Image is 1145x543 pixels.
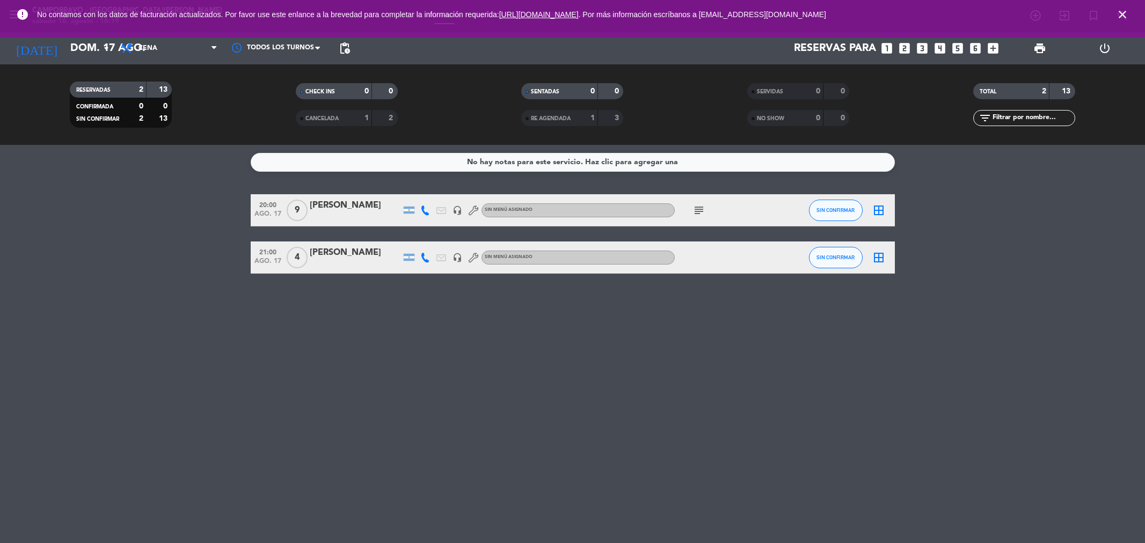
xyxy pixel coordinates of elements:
[933,41,947,55] i: looks_4
[287,200,308,221] span: 9
[305,89,335,94] span: CHECK INS
[389,87,395,95] strong: 0
[979,112,991,124] i: filter_list
[615,87,621,95] strong: 0
[485,255,533,259] span: Sin menú asignado
[364,87,369,95] strong: 0
[139,115,143,122] strong: 2
[1116,8,1129,21] i: close
[8,36,65,60] i: [DATE]
[138,45,157,52] span: Cena
[305,116,339,121] span: CANCELADA
[1062,87,1073,95] strong: 13
[986,41,1000,55] i: add_box
[757,89,783,94] span: SERVIDAS
[692,204,705,217] i: subject
[37,10,826,19] span: No contamos con los datos de facturación actualizados. Por favor use este enlance a la brevedad p...
[1042,87,1046,95] strong: 2
[389,114,395,122] strong: 2
[841,87,847,95] strong: 0
[951,41,965,55] i: looks_5
[816,254,855,260] span: SIN CONFIRMAR
[531,89,559,94] span: SENTADAS
[915,41,929,55] i: looks_3
[816,87,820,95] strong: 0
[615,114,621,122] strong: 3
[254,198,281,210] span: 20:00
[310,246,401,260] div: [PERSON_NAME]
[254,258,281,270] span: ago. 17
[16,8,29,21] i: error
[139,102,143,110] strong: 0
[159,115,170,122] strong: 13
[968,41,982,55] i: looks_6
[338,42,351,55] span: pending_actions
[76,116,119,122] span: SIN CONFIRMAR
[163,102,170,110] strong: 0
[499,10,579,19] a: [URL][DOMAIN_NAME]
[809,247,863,268] button: SIN CONFIRMAR
[590,87,595,95] strong: 0
[254,210,281,223] span: ago. 17
[1033,42,1046,55] span: print
[287,247,308,268] span: 4
[531,116,571,121] span: RE AGENDADA
[139,86,143,93] strong: 2
[980,89,996,94] span: TOTAL
[872,204,885,217] i: border_all
[1098,42,1111,55] i: power_settings_new
[1072,32,1137,64] div: LOG OUT
[872,251,885,264] i: border_all
[809,200,863,221] button: SIN CONFIRMAR
[991,112,1075,124] input: Filtrar por nombre...
[579,10,826,19] a: . Por más información escríbanos a [EMAIL_ADDRESS][DOMAIN_NAME]
[898,41,911,55] i: looks_two
[880,41,894,55] i: looks_one
[816,114,820,122] strong: 0
[453,253,462,262] i: headset_mic
[159,86,170,93] strong: 13
[841,114,847,122] strong: 0
[76,104,113,109] span: CONFIRMADA
[254,245,281,258] span: 21:00
[757,116,784,121] span: NO SHOW
[453,206,462,215] i: headset_mic
[485,208,533,212] span: Sin menú asignado
[76,87,111,93] span: RESERVADAS
[467,156,678,168] div: No hay notas para este servicio. Haz clic para agregar una
[816,207,855,213] span: SIN CONFIRMAR
[364,114,369,122] strong: 1
[100,42,113,55] i: arrow_drop_down
[590,114,595,122] strong: 1
[310,199,401,212] div: [PERSON_NAME]
[794,42,876,55] span: Reservas para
